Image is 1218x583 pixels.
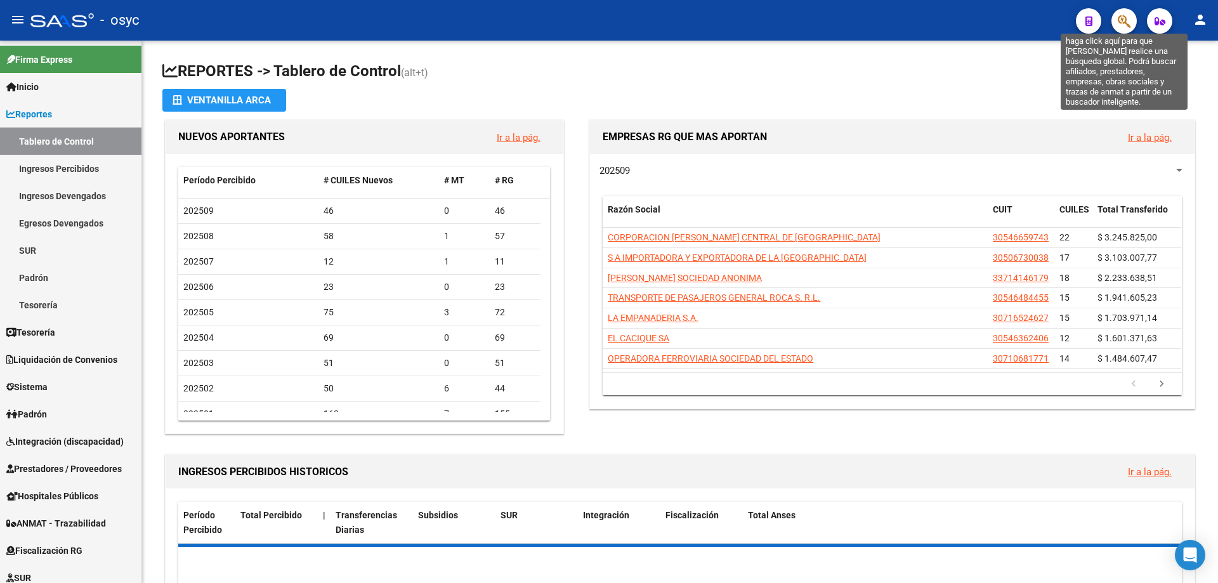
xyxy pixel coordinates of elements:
[988,196,1054,238] datatable-header-cell: CUIT
[1122,377,1146,391] a: go to previous page
[444,331,485,345] div: 0
[495,502,578,544] datatable-header-cell: SUR
[444,204,485,218] div: 0
[1054,196,1092,238] datatable-header-cell: CUILES
[495,407,535,421] div: 155
[240,510,302,520] span: Total Percibido
[608,252,867,263] span: S A IMPORTADORA Y EXPORTADORA DE LA [GEOGRAPHIC_DATA]
[6,107,52,121] span: Reportes
[583,510,629,520] span: Integración
[1097,204,1168,214] span: Total Transferido
[324,305,435,320] div: 75
[1149,377,1174,391] a: go to next page
[490,167,540,194] datatable-header-cell: # RG
[6,380,48,394] span: Sistema
[162,89,286,112] button: Ventanilla ARCA
[993,232,1049,242] span: 30546659743
[487,126,551,149] button: Ir a la pág.
[993,252,1049,263] span: 30506730038
[495,204,535,218] div: 46
[183,206,214,216] span: 202509
[6,353,117,367] span: Liquidación de Convenios
[608,273,762,283] span: [PERSON_NAME] SOCIEDAD ANONIMA
[608,204,660,214] span: Razón Social
[1059,204,1089,214] span: CUILES
[444,229,485,244] div: 1
[608,313,698,323] span: LA EMPANADERIA S.A.
[660,502,743,544] datatable-header-cell: Fiscalización
[497,132,540,143] a: Ir a la pág.
[318,167,440,194] datatable-header-cell: # CUILES Nuevos
[178,167,318,194] datatable-header-cell: Período Percibido
[1097,292,1157,303] span: $ 1.941.605,23
[323,510,325,520] span: |
[495,254,535,269] div: 11
[495,381,535,396] div: 44
[183,231,214,241] span: 202508
[6,325,55,339] span: Tesorería
[1097,252,1157,263] span: $ 3.103.007,77
[6,489,98,503] span: Hospitales Públicos
[993,292,1049,303] span: 30546484455
[413,502,495,544] datatable-header-cell: Subsidios
[183,282,214,292] span: 202506
[401,67,428,79] span: (alt+t)
[183,409,214,419] span: 202501
[1059,273,1070,283] span: 18
[418,510,458,520] span: Subsidios
[608,292,820,303] span: TRANSPORTE DE PASAJEROS GENERAL ROCA S. R.L.
[495,229,535,244] div: 57
[6,80,39,94] span: Inicio
[993,273,1049,283] span: 33714146179
[235,502,318,544] datatable-header-cell: Total Percibido
[1059,232,1070,242] span: 22
[495,356,535,370] div: 51
[6,516,106,530] span: ANMAT - Trazabilidad
[331,502,413,544] datatable-header-cell: Transferencias Diarias
[183,383,214,393] span: 202502
[173,89,276,112] div: Ventanilla ARCA
[10,12,25,27] mat-icon: menu
[1128,466,1172,478] a: Ir a la pág.
[1097,353,1157,364] span: $ 1.484.607,47
[444,280,485,294] div: 0
[1097,273,1157,283] span: $ 2.233.638,51
[993,313,1049,323] span: 30716524627
[183,358,214,368] span: 202503
[501,510,518,520] span: SUR
[324,331,435,345] div: 69
[183,510,222,535] span: Período Percibido
[1193,12,1208,27] mat-icon: person
[993,353,1049,364] span: 30710681771
[178,131,285,143] span: NUEVOS APORTANTES
[495,305,535,320] div: 72
[1059,292,1070,303] span: 15
[748,510,796,520] span: Total Anses
[1059,313,1070,323] span: 15
[608,232,881,242] span: CORPORACION [PERSON_NAME] CENTRAL DE [GEOGRAPHIC_DATA]
[1175,540,1205,570] div: Open Intercom Messenger
[318,502,331,544] datatable-header-cell: |
[993,204,1012,214] span: CUIT
[444,407,485,421] div: 7
[439,167,490,194] datatable-header-cell: # MT
[1097,333,1157,343] span: $ 1.601.371,63
[6,435,124,449] span: Integración (discapacidad)
[324,254,435,269] div: 12
[1059,333,1070,343] span: 12
[1097,232,1157,242] span: $ 3.245.825,00
[1128,132,1172,143] a: Ir a la pág.
[162,61,1198,83] h1: REPORTES -> Tablero de Control
[444,381,485,396] div: 6
[603,131,767,143] span: EMPRESAS RG QUE MAS APORTAN
[324,356,435,370] div: 51
[178,466,348,478] span: INGRESOS PERCIBIDOS HISTORICOS
[6,407,47,421] span: Padrón
[6,53,72,67] span: Firma Express
[183,175,256,185] span: Período Percibido
[100,6,140,34] span: - osyc
[495,280,535,294] div: 23
[1118,460,1182,483] button: Ir a la pág.
[444,254,485,269] div: 1
[324,175,393,185] span: # CUILES Nuevos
